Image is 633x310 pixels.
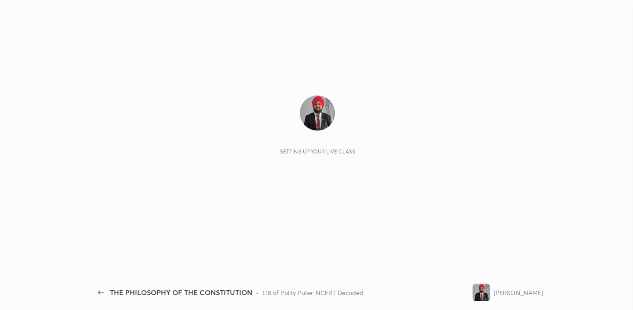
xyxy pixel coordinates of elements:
[473,284,490,301] img: 59899a6810124786a60b9173fc93a25e.jpg
[300,95,335,131] img: 59899a6810124786a60b9173fc93a25e.jpg
[256,288,259,297] div: •
[262,288,364,297] div: L18 of Polity Pulse: NCERT Decoded
[110,287,252,298] div: THE PHILOSOPHY OF THE CONSTITUTION
[494,288,543,297] div: [PERSON_NAME]
[280,148,355,155] div: Setting up your live class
